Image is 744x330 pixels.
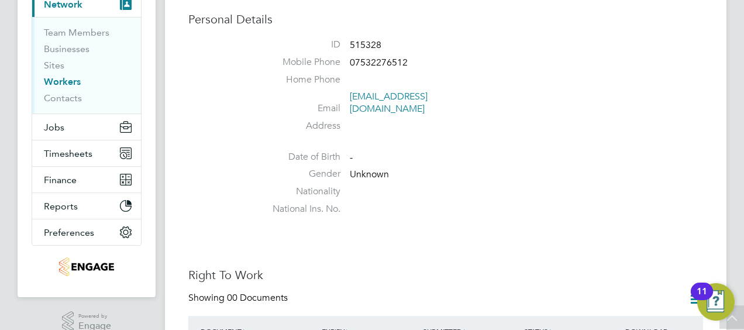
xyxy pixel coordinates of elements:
span: Finance [44,174,77,185]
a: Team Members [44,27,109,38]
span: 07532276512 [350,57,408,68]
label: Nationality [259,185,340,198]
button: Reports [32,193,141,219]
label: ID [259,39,340,51]
img: thornbaker-logo-retina.png [59,257,113,276]
span: Reports [44,201,78,212]
button: Jobs [32,114,141,140]
span: Jobs [44,122,64,133]
h3: Personal Details [188,12,703,27]
button: Timesheets [32,140,141,166]
label: Mobile Phone [259,56,340,68]
span: - [350,152,353,163]
label: Address [259,120,340,132]
span: Powered by [78,311,111,321]
label: Home Phone [259,74,340,86]
h3: Right To Work [188,267,703,283]
a: [EMAIL_ADDRESS][DOMAIN_NAME] [350,91,428,115]
div: 11 [697,291,707,307]
label: Email [259,102,340,115]
a: Businesses [44,43,89,54]
a: Contacts [44,92,82,104]
div: Network [32,17,141,114]
a: Go to home page [32,257,142,276]
button: Preferences [32,219,141,245]
a: Workers [44,76,81,87]
button: Finance [32,167,141,192]
a: Sites [44,60,64,71]
span: Unknown [350,169,389,181]
label: Date of Birth [259,151,340,163]
div: Showing [188,292,290,304]
label: National Ins. No. [259,203,340,215]
span: Timesheets [44,148,92,159]
label: Gender [259,168,340,180]
span: 515328 [350,39,381,51]
span: Preferences [44,227,94,238]
span: 00 Documents [227,292,288,304]
button: Open Resource Center, 11 new notifications [697,283,735,321]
